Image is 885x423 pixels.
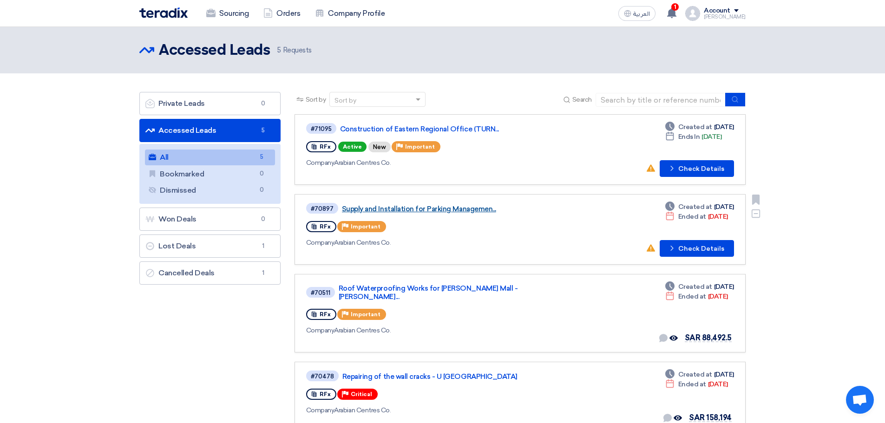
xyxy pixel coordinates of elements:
a: Lost Deals1 [139,234,281,258]
a: Sourcing [199,3,256,24]
div: [DATE] [665,370,734,379]
span: 0 [256,169,268,179]
span: 1 [671,3,679,11]
div: Arabian Centres Co. [306,325,573,335]
div: Account [704,7,730,15]
span: 5 [258,126,269,135]
div: [DATE] [665,212,728,221]
span: Active [338,142,367,152]
span: Company [306,406,334,414]
span: RFx [320,311,331,318]
div: Arabian Centres Co. [306,405,577,415]
a: Cancelled Deals1 [139,261,281,285]
button: العربية [618,6,656,21]
span: RFx [320,223,331,230]
div: [PERSON_NAME] [704,14,746,20]
a: Supply and Installation for Parking Managemen... [342,205,574,213]
a: Construction of Eastern Regional Office (TURN... [340,125,572,133]
div: [DATE] [665,122,734,132]
div: #70478 [311,373,334,379]
span: Created at [678,370,712,379]
a: Company Profile [308,3,392,24]
img: profile_test.png [685,6,700,21]
span: 0 [256,185,268,195]
button: Check Details [660,240,734,257]
span: Company [306,326,334,334]
a: Roof Waterproofing Works for [PERSON_NAME] Mall - [PERSON_NAME]... [339,284,571,301]
div: Arabian Centres Co. [306,238,576,247]
a: Open chat [846,386,874,414]
div: New [368,142,391,152]
div: #70511 [311,290,330,296]
a: Bookmarked [145,166,275,182]
span: 5 [256,152,268,162]
a: Private Leads0 [139,92,281,115]
div: [DATE] [665,132,722,142]
a: Orders [256,3,308,24]
h2: Accessed Leads [159,41,270,60]
span: Important [351,311,380,318]
span: 5 [277,46,281,54]
input: Search by title or reference number [596,93,726,107]
div: [DATE] [665,282,734,292]
span: SAR 158,194 [689,413,732,422]
span: Ended at [678,379,706,389]
span: 0 [258,215,269,224]
span: SAR 88,492.5 [685,333,732,342]
div: Sort by [334,96,356,105]
span: Created at [678,122,712,132]
span: العربية [633,11,650,17]
div: [DATE] [665,202,734,212]
span: RFx [320,391,331,397]
a: Repairing of the wall cracks - U [GEOGRAPHIC_DATA] [342,372,575,381]
a: Won Deals0 [139,208,281,231]
span: Ended at [678,212,706,221]
span: Created at [678,282,712,292]
span: Search [572,95,592,104]
span: 0 [258,99,269,108]
div: [DATE] [665,292,728,301]
span: Requests [277,45,312,56]
div: [DATE] [665,379,728,389]
span: Critical [351,391,372,397]
span: Sort by [306,95,326,104]
span: Important [405,143,435,150]
span: Ends In [678,132,700,142]
span: Company [306,239,334,247]
span: 1 [258,241,269,251]
a: Dismissed [145,182,275,198]
span: Important [351,223,380,230]
div: #71095 [311,126,332,132]
img: Teradix logo [139,7,188,18]
span: 1 [258,268,269,278]
span: RFx [320,143,331,150]
span: Ended at [678,292,706,301]
span: Company [306,159,334,167]
div: Arabian Centres Co. [306,158,574,168]
span: Created at [678,202,712,212]
div: #70897 [311,206,334,212]
a: All [145,150,275,165]
button: Check Details [660,160,734,177]
a: Accessed Leads5 [139,119,281,142]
